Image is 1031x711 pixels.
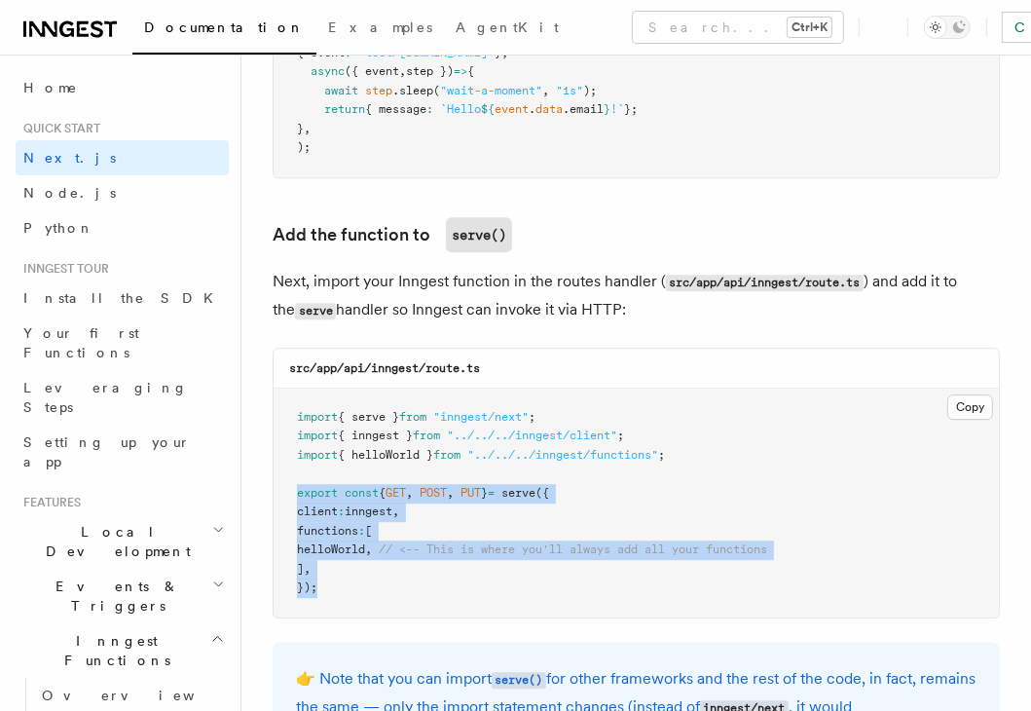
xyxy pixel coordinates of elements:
span: . [529,102,535,116]
span: import [297,429,338,442]
span: , [542,84,549,97]
span: , [304,562,311,576]
span: return [324,102,365,116]
button: Local Development [16,514,229,569]
span: async [311,64,345,78]
span: { [467,64,474,78]
a: Python [16,210,229,245]
a: Examples [316,6,444,53]
span: } [297,122,304,135]
span: from [413,429,440,442]
span: { serve } [338,410,399,424]
span: step [365,84,392,97]
span: { inngest } [338,429,413,442]
button: Copy [947,394,993,420]
a: serve() [492,669,546,688]
code: serve() [446,217,512,252]
span: => [454,64,467,78]
code: src/app/api/inngest/route.ts [666,275,864,291]
span: ({ event [345,64,399,78]
span: { helloWorld } [338,448,433,462]
span: await [324,84,358,97]
span: "inngest/next" [433,410,529,424]
span: Features [16,495,81,510]
span: export [297,486,338,500]
span: ); [297,140,311,154]
a: Setting up your app [16,425,229,479]
span: POST [420,486,447,500]
span: ${ [481,102,495,116]
span: ({ [535,486,549,500]
span: "../../../inngest/client" [447,429,617,442]
span: , [399,64,406,78]
span: .sleep [392,84,433,97]
span: , [365,543,372,556]
button: Inngest Functions [16,623,229,678]
button: Toggle dark mode [924,16,971,39]
span: from [433,448,460,462]
span: GET [386,486,406,500]
span: Python [23,220,94,236]
span: Leveraging Steps [23,380,188,415]
span: functions [297,524,358,538]
span: .email [563,102,604,116]
span: `Hello [440,102,481,116]
a: Add the function toserve() [273,217,512,252]
span: [ [365,524,372,538]
a: Your first Functions [16,316,229,370]
span: Next.js [23,150,116,166]
span: import [297,448,338,462]
span: step }) [406,64,454,78]
span: PUT [460,486,481,500]
span: ; [529,410,535,424]
span: , [406,486,413,500]
span: { [379,486,386,500]
span: "1s" [556,84,583,97]
span: Local Development [16,522,212,561]
span: "test/[DOMAIN_NAME]" [358,46,495,59]
span: serve [501,486,535,500]
span: Examples [328,19,432,35]
span: Setting up your app [23,434,191,469]
code: serve [295,303,336,319]
span: , [392,505,399,518]
span: } [604,102,610,116]
span: : [338,505,345,518]
span: Events & Triggers [16,577,212,616]
code: serve() [492,672,546,689]
code: src/app/api/inngest/route.ts [289,361,480,375]
span: Node.js [23,185,116,201]
span: } [481,486,488,500]
span: : [358,524,365,538]
p: Next, import your Inngest function in the routes handler ( ) and add it to the handler so Inngest... [273,268,1000,324]
a: Next.js [16,140,229,175]
span: Home [23,78,78,97]
span: , [501,46,508,59]
span: { event [297,46,345,59]
span: Quick start [16,121,100,136]
span: ); [583,84,597,97]
span: const [345,486,379,500]
span: import [297,410,338,424]
a: AgentKit [444,6,571,53]
span: = [488,486,495,500]
span: , [447,486,454,500]
a: Documentation [132,6,316,55]
a: Node.js [16,175,229,210]
span: helloWorld [297,543,365,556]
span: client [297,505,338,518]
span: "../../../inngest/functions" [467,448,658,462]
span: }; [624,102,638,116]
button: Search...Ctrl+K [633,12,843,43]
span: Install the SDK [23,290,225,306]
span: Documentation [144,19,305,35]
span: : [345,46,351,59]
span: AgentKit [456,19,559,35]
span: { message [365,102,426,116]
a: Home [16,70,229,105]
span: Inngest tour [16,261,109,277]
span: Overview [42,688,242,703]
span: ] [297,562,304,576]
button: Events & Triggers [16,569,229,623]
span: event [495,102,529,116]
